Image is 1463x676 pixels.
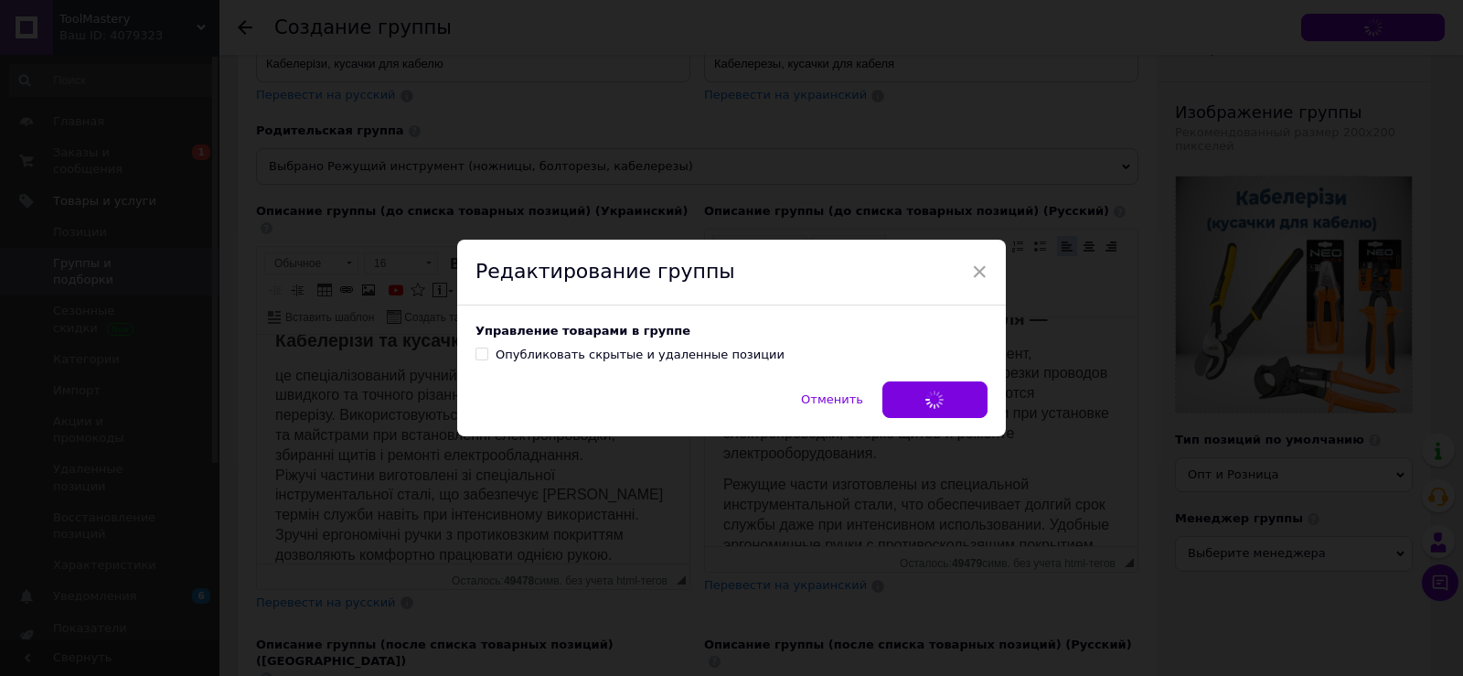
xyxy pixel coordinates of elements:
span: Отменить [801,392,863,406]
span: В нашем каталоге представлены различные модели для бытового и профессионального использования — в... [18,131,404,187]
span: Кабелерізи та кусачки — це компактні, міцні та точні інструменти, без яких неможливо якісно викон... [18,19,404,175]
span: це спеціалізований ручний інструмент, призначений для швидкого та точного різання проводів і кабе... [18,33,408,228]
div: Опубликовать скрытые и удаленные позиции [496,347,785,363]
button: Отменить [782,381,882,418]
span: это специализированный ручной инструмент, предназначенный для быстрой и точной резки проводов и к... [18,28,404,144]
body: Визуальный текстовый редактор, 2B481250-21BB-429B-AD5C-BCCC010355E9 [18,18,414,177]
div: Управление товарами в группе [475,324,988,338]
span: × [971,256,988,287]
body: Визуальный текстовый редактор, 235D9F77-7CF2-4342-847F-FB6E51AB97A2 [18,18,414,189]
span: Режущие части изготовлены из специальной инструментальной стали, что обеспечивает долгий срок слу... [18,159,404,254]
span: Кабелерезы и кусачки — это компактные, прочные и точные инструменты, без которых невозможно качес... [18,19,404,114]
div: Редактирование группы [457,240,1006,306]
